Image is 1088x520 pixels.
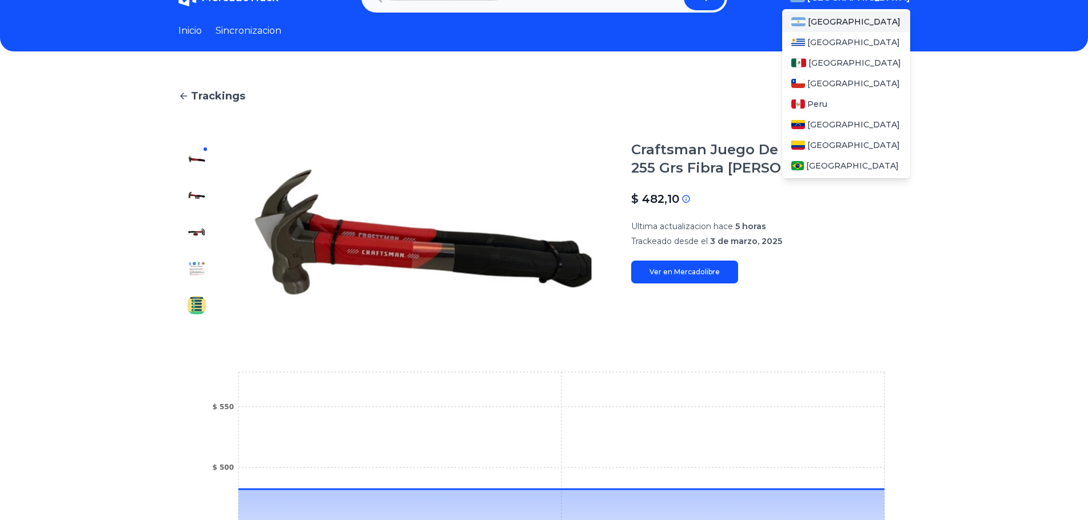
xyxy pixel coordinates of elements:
[188,259,206,278] img: Craftsman Juego De 2 Martillos 454 Y 255 Grs Fibra De Vidrio
[782,73,910,94] a: Chile[GEOGRAPHIC_DATA]
[782,32,910,53] a: Uruguay[GEOGRAPHIC_DATA]
[212,403,234,411] tspan: $ 550
[188,296,206,314] img: Craftsman Juego De 2 Martillos 454 Y 255 Grs Fibra De Vidrio
[782,94,910,114] a: PeruPeru
[178,88,910,104] a: Trackings
[631,141,910,177] h1: Craftsman Juego De 2 Martillos 454 Y 255 Grs Fibra [PERSON_NAME]
[791,161,804,170] img: Brasil
[782,53,910,73] a: Mexico[GEOGRAPHIC_DATA]
[808,16,900,27] span: [GEOGRAPHIC_DATA]
[631,236,708,246] span: Trackeado desde el
[791,99,805,109] img: Peru
[791,141,805,150] img: Colombia
[238,141,608,323] img: Craftsman Juego De 2 Martillos 454 Y 255 Grs Fibra De Vidrio
[188,150,206,168] img: Craftsman Juego De 2 Martillos 454 Y 255 Grs Fibra De Vidrio
[782,155,910,176] a: Brasil[GEOGRAPHIC_DATA]
[631,191,679,207] p: $ 482,10
[631,261,738,283] a: Ver en Mercadolibre
[791,38,805,47] img: Uruguay
[807,78,900,89] span: [GEOGRAPHIC_DATA]
[806,160,899,171] span: [GEOGRAPHIC_DATA]
[178,24,202,38] a: Inicio
[191,88,245,104] span: Trackings
[807,139,900,151] span: [GEOGRAPHIC_DATA]
[782,11,910,32] a: Argentina[GEOGRAPHIC_DATA]
[212,463,234,471] tspan: $ 500
[216,24,281,38] a: Sincronizacion
[710,236,782,246] span: 3 de marzo, 2025
[188,186,206,205] img: Craftsman Juego De 2 Martillos 454 Y 255 Grs Fibra De Vidrio
[791,17,806,26] img: Argentina
[791,79,805,88] img: Chile
[791,58,806,67] img: Mexico
[782,114,910,135] a: Venezuela[GEOGRAPHIC_DATA]
[807,37,900,48] span: [GEOGRAPHIC_DATA]
[631,221,733,231] span: Ultima actualizacion hace
[791,120,805,129] img: Venezuela
[807,119,900,130] span: [GEOGRAPHIC_DATA]
[808,57,901,69] span: [GEOGRAPHIC_DATA]
[782,135,910,155] a: Colombia[GEOGRAPHIC_DATA]
[188,223,206,241] img: Craftsman Juego De 2 Martillos 454 Y 255 Grs Fibra De Vidrio
[735,221,766,231] span: 5 horas
[807,98,827,110] span: Peru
